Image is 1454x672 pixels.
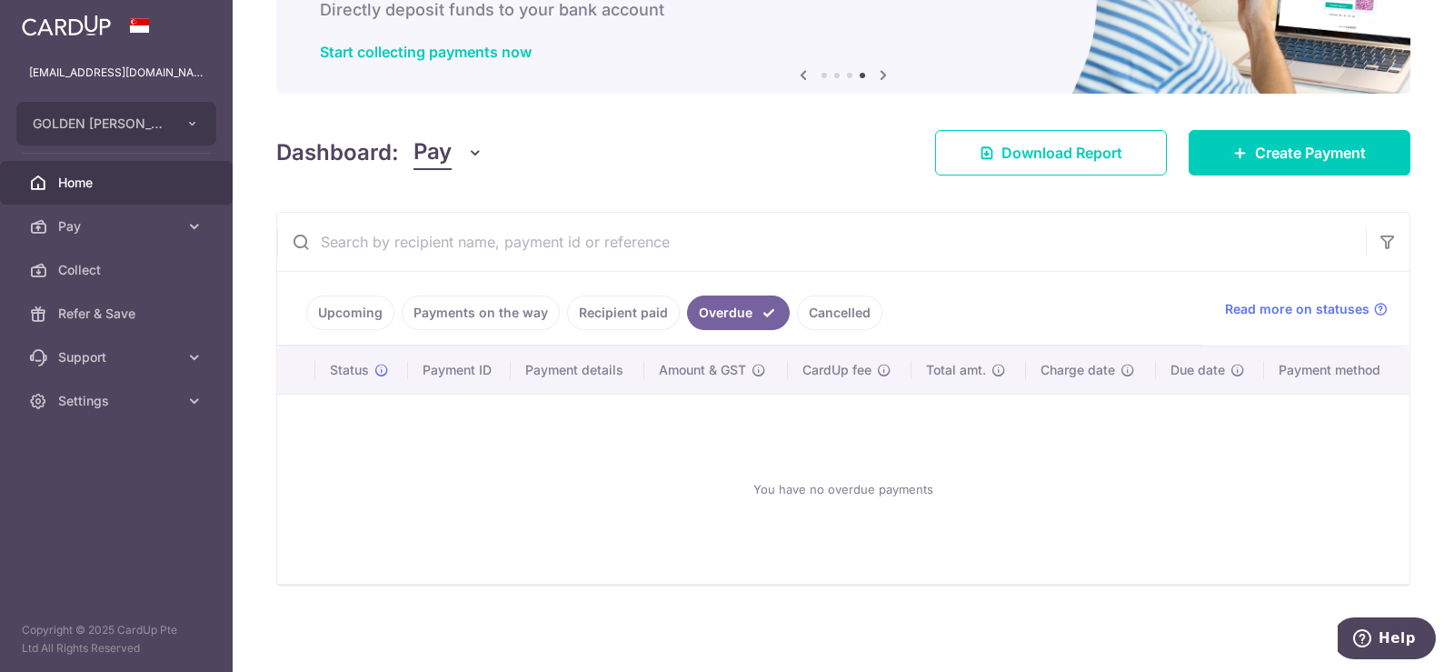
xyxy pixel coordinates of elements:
th: Payment method [1264,346,1409,394]
span: Pay [413,135,452,170]
p: [EMAIL_ADDRESS][DOMAIN_NAME] [29,64,204,82]
button: GOLDEN [PERSON_NAME] MARKETING [16,102,216,145]
span: Pay [58,217,178,236]
a: Recipient paid [567,296,680,330]
span: Total amt. [926,361,986,379]
th: Payment ID [408,346,511,394]
span: Charge date [1041,361,1115,379]
a: Cancelled [797,296,882,330]
div: You have no overdue payments [299,409,1388,569]
a: Overdue [687,296,790,330]
th: Payment details [511,346,644,394]
a: Create Payment [1189,130,1410,176]
span: Refer & Save [58,305,178,323]
span: Home [58,174,178,192]
a: Start collecting payments now [320,43,532,61]
span: Support [58,348,178,366]
iframe: Opens a widget where you can find more information [1338,617,1436,663]
span: Download Report [1001,142,1122,164]
a: Download Report [935,130,1167,176]
span: Create Payment [1255,142,1366,164]
span: Amount & GST [659,361,746,379]
a: Read more on statuses [1225,300,1388,318]
span: Due date [1170,361,1225,379]
span: CardUp fee [802,361,871,379]
span: Settings [58,392,178,410]
a: Payments on the way [402,296,560,330]
input: Search by recipient name, payment id or reference [277,213,1366,271]
span: GOLDEN [PERSON_NAME] MARKETING [33,115,167,133]
img: CardUp [22,15,111,36]
a: Upcoming [306,296,394,330]
span: Read more on statuses [1225,300,1369,318]
button: Pay [413,135,483,170]
h4: Dashboard: [276,136,399,169]
span: Collect [58,261,178,279]
span: Status [330,361,369,379]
